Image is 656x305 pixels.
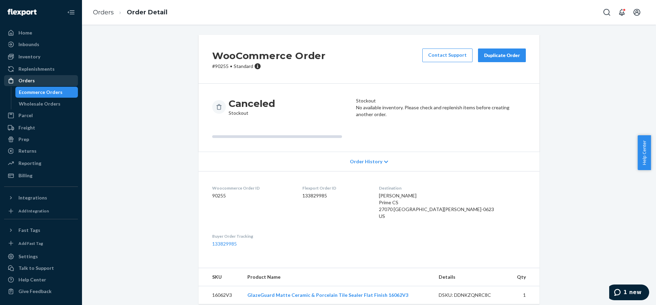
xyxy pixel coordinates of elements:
a: Wholesale Orders [15,98,78,109]
th: Product Name [242,268,433,286]
span: [PERSON_NAME] Prime CS 27070 [GEOGRAPHIC_DATA][PERSON_NAME]-0623 US [379,193,494,219]
h3: Canceled [229,97,275,110]
div: Parcel [18,112,33,119]
dt: Flexport Order ID [302,185,368,191]
dt: Woocommerce Order ID [212,185,291,191]
div: Reporting [18,160,41,167]
div: Inbounds [18,41,39,48]
div: Add Fast Tag [18,240,43,246]
div: Billing [18,172,32,179]
div: Stockout [229,97,275,116]
header: Stockout [356,97,526,104]
a: Replenishments [4,64,78,74]
a: Prep [4,134,78,145]
a: Freight [4,122,78,133]
a: Add Fast Tag [4,238,78,249]
a: Add Integration [4,206,78,216]
ol: breadcrumbs [87,2,173,23]
dt: Buyer Order Tracking [212,233,291,239]
button: Close Navigation [64,5,78,19]
a: Settings [4,251,78,262]
div: Add Integration [18,208,49,214]
div: Talk to Support [18,265,54,272]
button: Integrations [4,192,78,203]
button: Give Feedback [4,286,78,297]
button: Open notifications [615,5,629,19]
div: Duplicate Order [484,52,520,59]
img: Flexport logo [8,9,37,16]
div: Integrations [18,194,47,201]
a: 133829985 [212,241,237,247]
span: • [230,63,232,69]
a: Orders [4,75,78,86]
div: Orders [18,77,35,84]
button: Fast Tags [4,225,78,236]
div: Returns [18,148,37,154]
p: # 90255 [212,63,326,70]
div: Fast Tags [18,227,40,234]
a: Inventory [4,51,78,62]
button: Talk to Support [4,263,78,274]
th: Details [433,268,508,286]
a: Home [4,27,78,38]
div: Settings [18,253,38,260]
th: Qty [508,268,539,286]
a: Contact Support [422,48,473,62]
a: Inbounds [4,39,78,50]
div: Ecommerce Orders [19,89,63,96]
div: Home [18,29,32,36]
th: SKU [199,268,242,286]
div: Give Feedback [18,288,52,295]
dt: Destination [379,185,526,191]
button: Open account menu [630,5,644,19]
td: 1 [508,286,539,304]
span: Standard [234,63,253,69]
button: Duplicate Order [478,48,526,62]
div: Help Center [18,276,46,283]
span: Order History [350,158,382,165]
h2: WooCommerce Order [212,48,326,63]
div: Prep [18,136,29,143]
a: Billing [4,170,78,181]
button: Open Search Box [600,5,614,19]
a: Reporting [4,158,78,169]
a: Ecommerce Orders [15,87,78,98]
button: Help Center [638,135,651,170]
div: Replenishments [18,66,55,72]
iframe: Opens a widget where you can chat to one of our agents [609,285,649,302]
div: Freight [18,124,35,131]
p: No available inventory. Please check and replenish items before creating another order. [356,104,526,118]
a: Returns [4,145,78,156]
a: Orders [93,9,114,16]
div: Inventory [18,53,40,60]
div: DSKU: DDNKZQNRC8C [439,292,503,299]
a: Order Detail [127,9,167,16]
div: Wholesale Orders [19,100,60,107]
dd: 133829985 [302,192,368,199]
a: Help Center [4,274,78,285]
a: Parcel [4,110,78,121]
a: GlazeGuard Matte Ceramic & Porcelain Tile Sealer Flat Finish 16062V3 [247,292,408,298]
dd: 90255 [212,192,291,199]
td: 16062V3 [199,286,242,304]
